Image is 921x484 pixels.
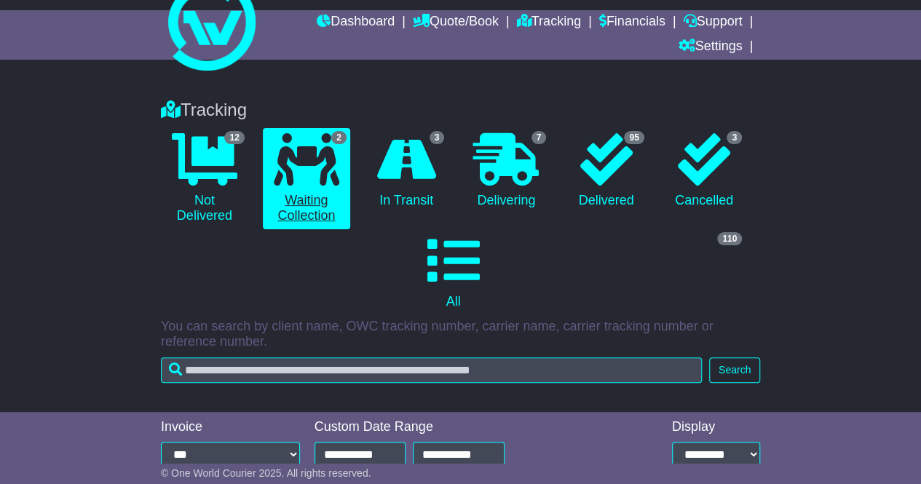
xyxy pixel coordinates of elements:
[161,467,371,479] span: © One World Courier 2025. All rights reserved.
[161,128,248,229] a: 12 Not Delivered
[672,419,760,435] div: Display
[365,128,448,214] a: 3 In Transit
[727,131,742,144] span: 3
[683,10,742,35] a: Support
[413,10,499,35] a: Quote/Book
[317,10,395,35] a: Dashboard
[224,131,244,144] span: 12
[564,128,647,214] a: 95 Delivered
[678,35,742,60] a: Settings
[161,319,760,350] p: You can search by client name, OWC tracking number, carrier name, carrier tracking number or refe...
[517,10,581,35] a: Tracking
[430,131,445,144] span: 3
[717,232,742,245] span: 110
[663,128,746,214] a: 3 Cancelled
[154,100,767,121] div: Tracking
[161,419,300,435] div: Invoice
[709,357,760,383] button: Search
[624,131,644,144] span: 95
[462,128,550,214] a: 7 Delivering
[263,128,350,229] a: 2 Waiting Collection
[161,229,746,315] a: 110 All
[331,131,347,144] span: 2
[315,419,505,435] div: Custom Date Range
[531,131,547,144] span: 7
[599,10,665,35] a: Financials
